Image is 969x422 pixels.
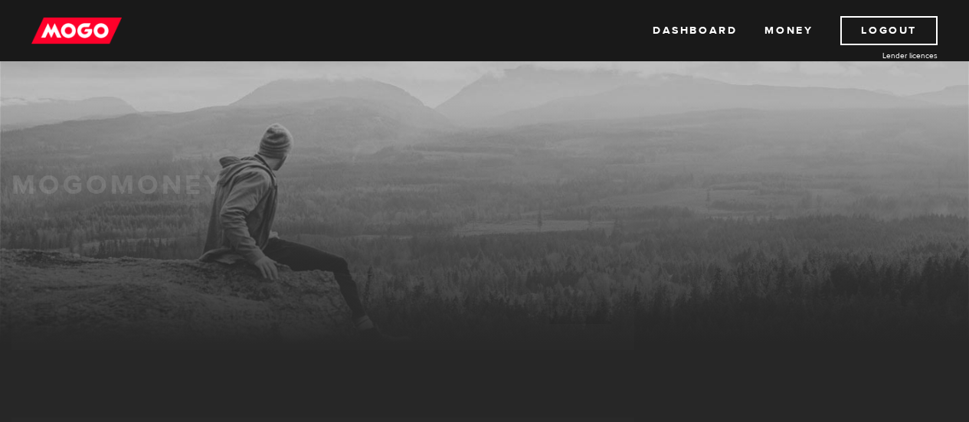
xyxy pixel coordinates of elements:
img: mogo_logo-11ee424be714fa7cbb0f0f49df9e16ec.png [31,16,122,45]
h3: Previous loan agreements [34,301,324,321]
a: Dashboard [653,16,737,45]
h1: MogoMoney [11,169,958,201]
a: Logout [840,16,938,45]
a: Money [764,16,813,45]
a: Lender licences [823,50,938,61]
a: View [549,303,611,324]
